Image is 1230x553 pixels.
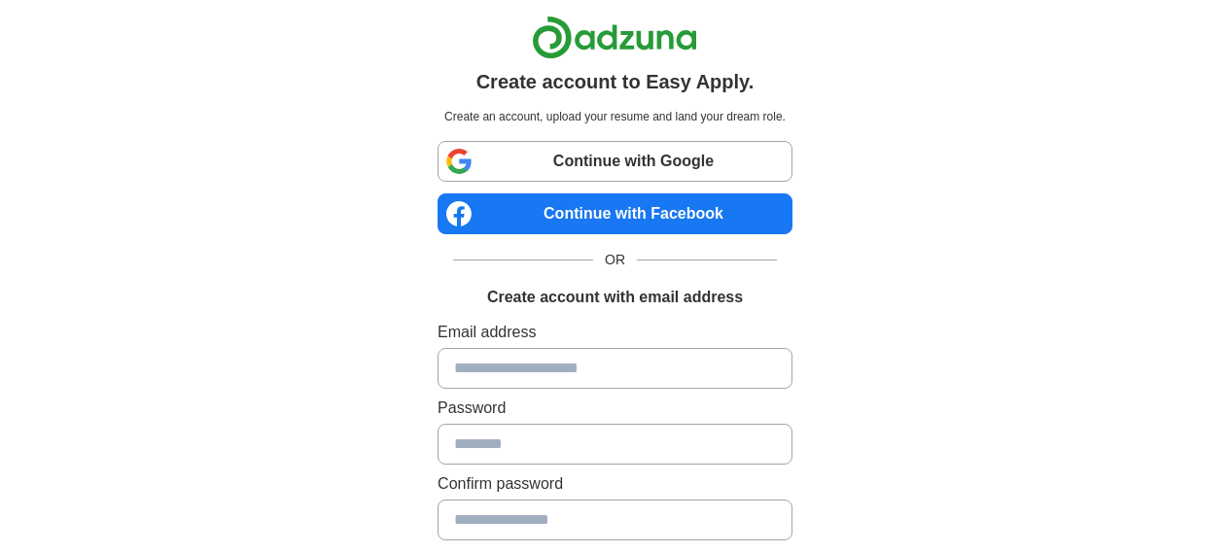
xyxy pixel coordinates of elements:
[438,141,792,182] a: Continue with Google
[532,16,697,59] img: Adzuna logo
[441,108,789,125] p: Create an account, upload your resume and land your dream role.
[438,472,792,496] label: Confirm password
[487,286,743,309] h1: Create account with email address
[438,397,792,420] label: Password
[476,67,755,96] h1: Create account to Easy Apply.
[593,250,637,270] span: OR
[438,193,792,234] a: Continue with Facebook
[438,321,792,344] label: Email address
